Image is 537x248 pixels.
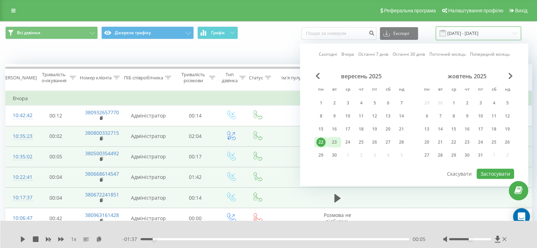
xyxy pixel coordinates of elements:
a: 380800332715 [85,129,119,136]
div: пт 26 вер 2025 р. [368,137,381,147]
div: чт 16 жовт 2025 р. [460,124,474,134]
div: нд 26 жовт 2025 р. [501,137,514,147]
div: сб 4 жовт 2025 р. [487,98,501,108]
div: 12 [370,111,379,121]
div: 10:22:41 [13,170,27,184]
a: 380932657770 [85,109,119,116]
a: Останні 30 днів [393,51,425,58]
div: 10 [343,111,352,121]
div: 17 [476,125,485,134]
span: - 01:37 [123,236,141,243]
div: пн 15 вер 2025 р. [314,124,328,134]
div: пт 3 жовт 2025 р. [474,98,487,108]
a: Попередній місяць [470,51,510,58]
td: 00:04 [34,167,78,187]
div: 3 [343,98,352,108]
td: Адміністратор [124,208,173,229]
div: 12 [503,111,512,121]
div: 11 [489,111,499,121]
abbr: середа [342,85,353,95]
a: 380500354492 [85,150,119,157]
div: 6 [422,111,431,121]
div: 15 [316,125,326,134]
div: сб 25 жовт 2025 р. [487,137,501,147]
div: 27 [422,151,431,160]
div: чт 18 вер 2025 р. [354,124,368,134]
div: 13 [383,111,393,121]
div: чт 9 жовт 2025 р. [460,111,474,121]
div: Ім'я пулу [281,75,301,81]
div: 11 [357,111,366,121]
div: пн 8 вер 2025 р. [314,111,328,121]
abbr: п’ятниця [475,85,486,95]
abbr: понеділок [316,85,326,95]
div: 4 [489,98,499,108]
div: нд 14 вер 2025 р. [395,111,408,121]
td: 00:04 [34,188,78,208]
div: 28 [436,151,445,160]
a: Останні 7 днів [358,51,388,58]
div: пн 27 жовт 2025 р. [420,150,434,161]
div: Номер клієнта [80,75,112,81]
div: ср 24 вер 2025 р. [341,137,354,147]
td: 00:05 [34,146,78,167]
div: ср 22 жовт 2025 р. [447,137,460,147]
div: ср 10 вер 2025 р. [341,111,354,121]
div: сб 27 вер 2025 р. [381,137,395,147]
div: вт 23 вер 2025 р. [328,137,341,147]
td: Адміністратор [124,167,173,187]
div: пн 29 вер 2025 р. [314,150,328,161]
abbr: неділя [502,85,513,95]
div: сб 20 вер 2025 р. [381,124,395,134]
div: 24 [343,138,352,147]
div: чт 11 вер 2025 р. [354,111,368,121]
div: нд 21 вер 2025 р. [395,124,408,134]
div: вт 28 жовт 2025 р. [434,150,447,161]
div: нд 7 вер 2025 р. [395,98,408,108]
div: 27 [383,138,393,147]
div: Статус [249,75,263,81]
div: пт 5 вер 2025 р. [368,98,381,108]
div: 14 [397,111,406,121]
abbr: вівторок [435,85,446,95]
div: 8 [316,111,326,121]
abbr: субота [383,85,393,95]
div: 20 [422,138,431,147]
div: 19 [503,125,512,134]
div: 30 [330,151,339,160]
td: 00:42 [34,208,78,229]
div: [PERSON_NAME] [1,75,37,81]
button: Скасувати [443,169,476,179]
div: 1 [316,98,326,108]
div: 14 [436,125,445,134]
td: Адміністратор [124,126,173,146]
div: 26 [503,138,512,147]
td: 00:02 [34,126,78,146]
input: Пошук за номером [302,27,376,40]
div: чт 30 жовт 2025 р. [460,150,474,161]
div: 23 [463,138,472,147]
div: пт 10 жовт 2025 р. [474,111,487,121]
abbr: четвер [356,85,366,95]
div: пн 22 вер 2025 р. [314,137,328,147]
div: сб 18 жовт 2025 р. [487,124,501,134]
div: 23 [330,138,339,147]
a: 380963161428 [85,212,119,218]
div: пт 24 жовт 2025 р. [474,137,487,147]
div: ср 8 жовт 2025 р. [447,111,460,121]
abbr: четвер [462,85,472,95]
span: 1 x [71,236,76,243]
td: Адміністратор [124,146,173,167]
td: Адміністратор [124,188,173,208]
div: чт 4 вер 2025 р. [354,98,368,108]
div: пт 19 вер 2025 р. [368,124,381,134]
div: 29 [316,151,326,160]
td: Адміністратор [124,105,173,126]
abbr: середа [448,85,459,95]
button: Джерела трафіку [101,26,194,39]
div: 18 [357,125,366,134]
div: жовтень 2025 [420,73,514,80]
div: 3 [476,98,485,108]
div: сб 13 вер 2025 р. [381,111,395,121]
div: 29 [449,151,458,160]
